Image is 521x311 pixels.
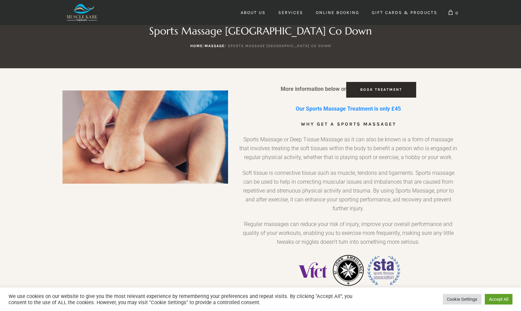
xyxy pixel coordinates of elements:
p: Sports Massage or Deep Tissue Massage as it can also be known is a form of massage that involves ... [238,135,459,169]
strong: More information below or [281,86,416,92]
div: We use cookies on our website to give you the most relevant experience by remembering your prefer... [9,293,361,306]
a: Services [272,6,309,19]
a: Massage [205,44,224,48]
nav: Breadcrumb [190,43,331,49]
a: Home [190,44,202,48]
span: About Us [241,10,266,15]
p: Regular massages can reduce your risk of injury, improve your overall performance and quality of ... [238,220,459,253]
a: About Us [235,6,272,19]
span: Online Booking [316,10,359,15]
p: Soft tissue is connective tissue such as muscle, tendons and ligaments. Sports massage can be use... [238,169,459,220]
strong: Our Sports Massage Treatment is only £45 [296,105,401,112]
span: Gift Cards & Products [372,10,437,15]
span: Services [278,10,303,15]
a: Online Booking [310,6,365,19]
b: Why Get a Sports Massage? [301,121,396,127]
a: Book Treatment [346,82,416,98]
a: Cookie Settings [443,294,481,305]
a: Gift Cards & Products [366,6,443,19]
h1: Sports Massage [GEOGRAPHIC_DATA] Co Down [149,23,372,39]
a: Accept All [485,294,512,305]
